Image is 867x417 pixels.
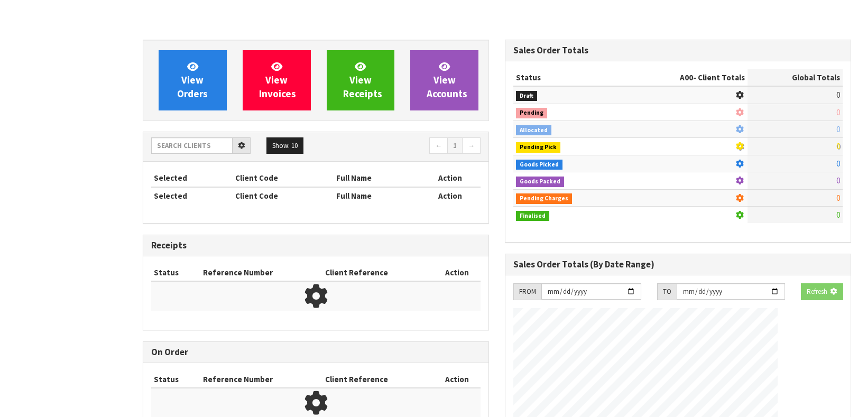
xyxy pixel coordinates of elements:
span: Pending Charges [516,193,572,204]
th: Status [151,371,200,388]
th: Reference Number [200,264,322,281]
span: 0 [836,90,840,100]
span: View Accounts [427,60,467,100]
span: View Orders [177,60,208,100]
th: Selected [151,170,233,187]
span: Goods Picked [516,160,562,170]
span: View Receipts [343,60,382,100]
h3: Sales Order Totals (By Date Range) [513,260,843,270]
th: Full Name [334,170,419,187]
a: ViewInvoices [243,50,311,110]
span: 0 [836,124,840,134]
a: ← [429,137,448,154]
span: Goods Packed [516,177,564,187]
th: Client Reference [322,264,433,281]
span: 0 [836,141,840,151]
span: 0 [836,193,840,203]
span: Pending [516,108,547,118]
span: 0 [836,159,840,169]
a: ViewReceipts [327,50,395,110]
span: A00 [680,72,693,82]
th: Action [419,187,481,204]
span: View Invoices [259,60,296,100]
div: FROM [513,283,541,300]
th: Action [433,371,481,388]
th: Full Name [334,187,419,204]
th: Reference Number [200,371,322,388]
span: Finalised [516,211,549,221]
span: Allocated [516,125,551,136]
th: Client Reference [322,371,433,388]
span: 0 [836,210,840,220]
span: Draft [516,91,537,101]
th: Status [151,264,200,281]
th: Selected [151,187,233,204]
th: Client Code [233,170,334,187]
a: 1 [447,137,463,154]
h3: On Order [151,347,481,357]
button: Refresh [801,283,843,300]
th: - Client Totals [622,69,748,86]
th: Action [419,170,481,187]
nav: Page navigation [324,137,481,156]
h3: Receipts [151,240,481,251]
th: Global Totals [748,69,843,86]
th: Action [433,264,481,281]
h3: Sales Order Totals [513,45,843,55]
a: → [462,137,481,154]
span: 0 [836,107,840,117]
span: Pending Pick [516,142,560,153]
th: Client Code [233,187,334,204]
a: ViewOrders [159,50,227,110]
span: 0 [836,175,840,186]
input: Search clients [151,137,233,154]
th: Status [513,69,622,86]
div: TO [657,283,677,300]
a: ViewAccounts [410,50,478,110]
button: Show: 10 [266,137,303,154]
